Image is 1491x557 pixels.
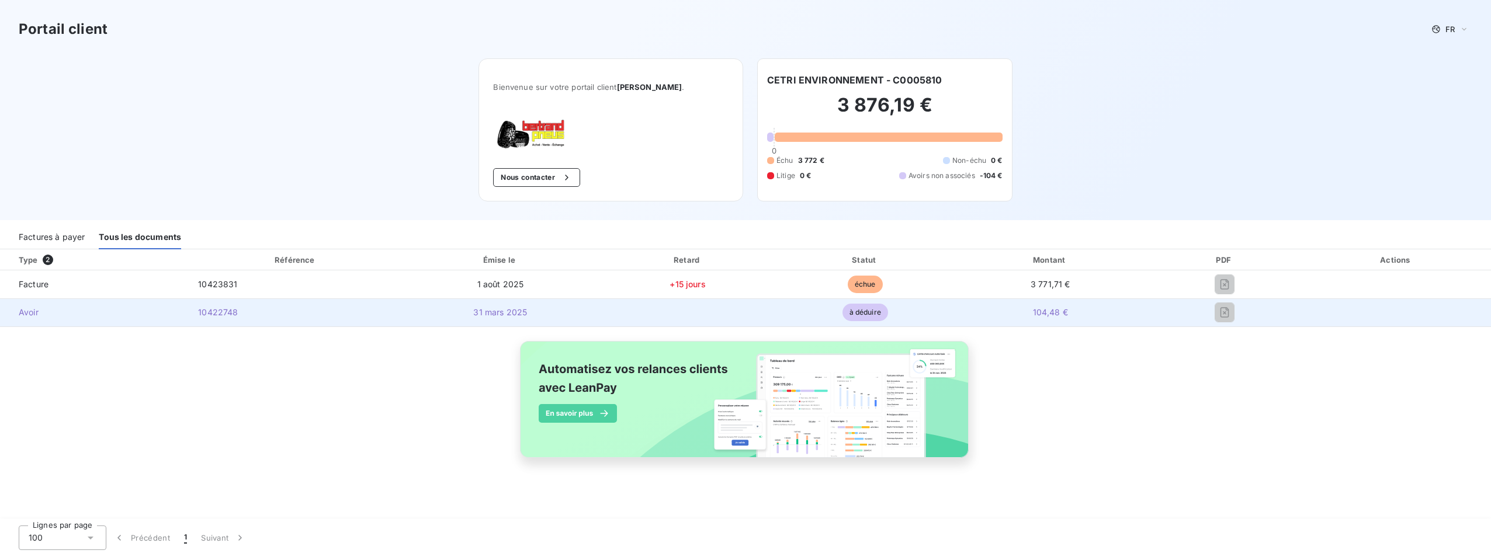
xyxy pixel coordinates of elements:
h3: Portail client [19,19,108,40]
span: 100 [29,532,43,544]
div: Retard [601,254,775,266]
div: Type [12,254,186,266]
span: +15 jours [670,279,705,289]
span: 10422748 [198,307,238,317]
span: Non-échu [952,155,986,166]
button: Suivant [194,525,253,550]
span: 104,48 € [1033,307,1068,317]
div: PDF [1150,254,1299,266]
span: 0 [772,146,776,155]
span: à déduire [842,304,888,321]
button: Précédent [106,525,177,550]
div: Référence [275,255,314,264]
span: Litige [776,170,795,181]
span: Échu [776,155,793,166]
span: [PERSON_NAME] [617,82,682,92]
div: Montant [955,254,1146,266]
span: 1 août 2025 [477,279,524,289]
span: échue [848,276,883,293]
div: Tous les documents [99,225,181,249]
div: Factures à payer [19,225,85,249]
span: 10423831 [198,279,237,289]
img: Company logo [493,120,568,149]
span: Bienvenue sur votre portail client . [493,82,729,92]
span: Facture [9,278,179,290]
span: 31 mars 2025 [473,307,527,317]
div: Émise le [405,254,595,266]
span: 3 772 € [798,155,824,166]
span: 0 € [991,155,1002,166]
div: Statut [780,254,951,266]
div: Actions [1304,254,1489,266]
button: 1 [177,525,194,550]
h6: CETRI ENVIRONNEMENT - C0005810 [767,73,942,87]
button: Nous contacter [493,168,580,187]
span: Avoir [9,307,179,318]
img: banner [509,334,982,478]
span: 3 771,71 € [1031,279,1070,289]
h2: 3 876,19 € [767,93,1003,128]
span: 0 € [800,170,811,181]
span: -104 € [980,170,1003,181]
span: 1 [184,532,187,544]
span: Avoirs non associés [909,170,975,181]
span: FR [1445,25,1455,34]
span: 2 [43,255,53,265]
